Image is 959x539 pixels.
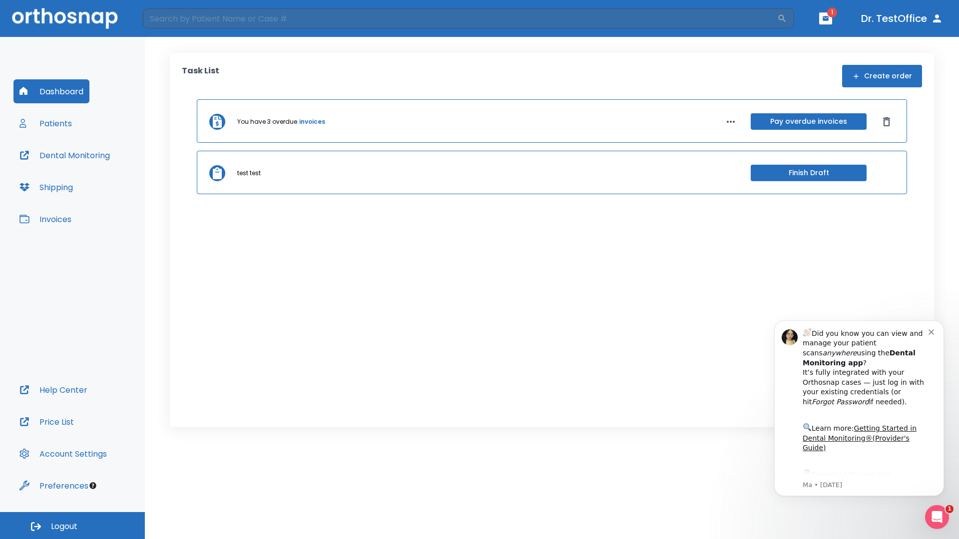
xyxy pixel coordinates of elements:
[43,175,169,184] p: Message from Ma, sent 3w ago
[13,79,89,103] button: Dashboard
[43,163,169,214] div: Download the app: | ​ Let us know if you need help getting started!
[13,175,79,199] button: Shipping
[946,505,954,513] span: 1
[169,21,177,29] button: Dismiss notification
[827,7,837,17] span: 1
[299,117,325,126] a: invoices
[13,143,116,167] button: Dental Monitoring
[751,113,867,130] button: Pay overdue invoices
[842,65,922,87] button: Create order
[759,305,959,512] iframe: Intercom notifications message
[879,114,895,130] button: Dismiss
[13,378,93,402] button: Help Center
[13,442,113,466] button: Account Settings
[13,207,77,231] button: Invoices
[237,169,261,178] p: test test
[143,8,777,28] input: Search by Patient Name or Case #
[13,474,94,498] button: Preferences
[182,65,219,87] p: Task List
[925,505,949,529] iframe: Intercom live chat
[857,9,947,27] button: Dr. TestOffice
[237,117,297,126] p: You have 3 overdue
[13,410,80,434] button: Price List
[12,8,118,28] img: Orthosnap
[751,165,867,181] button: Finish Draft
[88,481,97,490] div: Tooltip anchor
[51,521,77,532] span: Logout
[13,111,78,135] button: Patients
[43,165,132,183] a: App Store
